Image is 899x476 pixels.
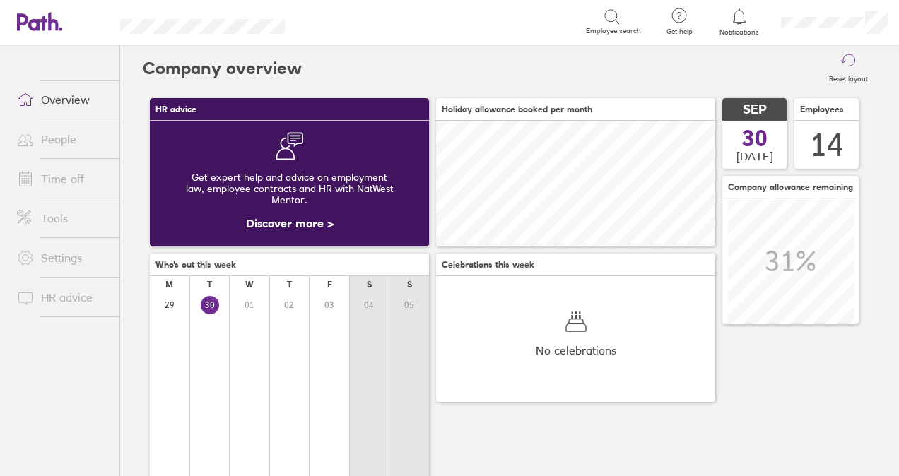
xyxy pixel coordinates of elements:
div: Get expert help and advice on employment law, employee contracts and HR with NatWest Mentor. [161,160,418,217]
span: [DATE] [736,150,773,162]
div: F [327,280,332,290]
div: S [407,280,412,290]
div: M [165,280,173,290]
a: Notifications [717,7,763,37]
span: SEP [743,102,767,117]
div: W [245,280,254,290]
span: No celebrations [536,344,616,357]
span: Company allowance remaining [728,182,853,192]
span: Employee search [586,27,641,35]
span: 30 [742,127,768,150]
a: HR advice [6,283,119,311]
span: Celebrations this week [442,260,534,270]
div: T [287,280,292,290]
span: Employees [800,105,844,114]
button: Reset layout [821,46,876,91]
span: Get help [657,28,703,36]
span: HR advice [155,105,196,114]
span: Holiday allowance booked per month [442,105,592,114]
span: Who's out this week [155,260,236,270]
span: Notifications [717,28,763,37]
a: Settings [6,244,119,272]
a: People [6,125,119,153]
div: T [207,280,212,290]
h2: Company overview [143,46,302,91]
a: Overview [6,85,119,114]
a: Time off [6,165,119,193]
div: 14 [810,127,844,163]
div: S [367,280,372,290]
div: Search [323,15,359,28]
a: Tools [6,204,119,232]
a: Discover more > [246,216,334,230]
label: Reset layout [821,71,876,83]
